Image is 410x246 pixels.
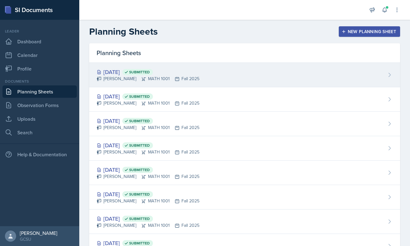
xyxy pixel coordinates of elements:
div: Planning Sheets [89,43,400,63]
span: Submitted [129,94,150,99]
span: Submitted [129,192,150,197]
a: Calendar [2,49,77,61]
div: [DATE] [97,190,199,198]
div: [PERSON_NAME] MATH 1001 Fall 2025 [97,149,199,155]
span: Submitted [129,70,150,75]
div: [PERSON_NAME] MATH 1001 Fall 2025 [97,124,199,131]
div: [PERSON_NAME] MATH 1001 Fall 2025 [97,198,199,204]
a: [DATE] Submitted [PERSON_NAME]MATH 1001Fall 2025 [89,161,400,185]
span: Submitted [129,119,150,123]
div: Help & Documentation [2,148,77,161]
span: Submitted [129,167,150,172]
a: [DATE] Submitted [PERSON_NAME]MATH 1001Fall 2025 [89,112,400,136]
span: Submitted [129,241,150,246]
span: Submitted [129,216,150,221]
div: [PERSON_NAME] [20,230,57,236]
a: [DATE] Submitted [PERSON_NAME]MATH 1001Fall 2025 [89,185,400,209]
a: Search [2,126,77,139]
div: [DATE] [97,68,199,76]
a: [DATE] Submitted [PERSON_NAME]MATH 1001Fall 2025 [89,209,400,234]
div: [PERSON_NAME] MATH 1001 Fall 2025 [97,173,199,180]
a: [DATE] Submitted [PERSON_NAME]MATH 1001Fall 2025 [89,63,400,87]
div: New Planning Sheet [343,29,396,34]
a: Dashboard [2,35,77,48]
a: Uploads [2,113,77,125]
a: [DATE] Submitted [PERSON_NAME]MATH 1001Fall 2025 [89,136,400,161]
span: Submitted [129,143,150,148]
div: [DATE] [97,166,199,174]
div: [PERSON_NAME] MATH 1001 Fall 2025 [97,222,199,229]
div: [DATE] [97,117,199,125]
button: New Planning Sheet [339,26,400,37]
a: [DATE] Submitted [PERSON_NAME]MATH 1001Fall 2025 [89,87,400,112]
div: [DATE] [97,92,199,101]
h2: Planning Sheets [89,26,158,37]
div: [DATE] [97,214,199,223]
div: Documents [2,79,77,84]
div: GCSU [20,236,57,242]
a: Profile [2,63,77,75]
div: [DATE] [97,141,199,149]
a: Planning Sheets [2,85,77,98]
div: Leader [2,28,77,34]
div: [PERSON_NAME] MATH 1001 Fall 2025 [97,76,199,82]
div: [PERSON_NAME] MATH 1001 Fall 2025 [97,100,199,106]
a: Observation Forms [2,99,77,111]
